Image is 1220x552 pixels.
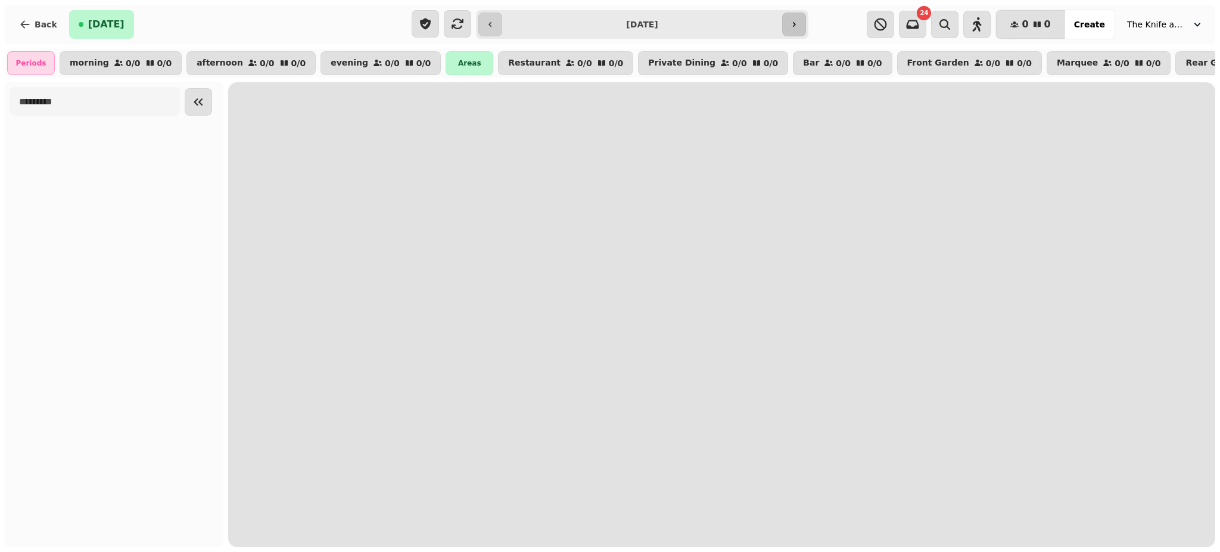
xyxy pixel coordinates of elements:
p: 0 / 0 [126,59,141,67]
span: 24 [920,10,928,16]
p: 0 / 0 [416,59,431,67]
button: 00 [996,10,1065,39]
button: afternoon0/00/0 [186,51,316,75]
button: morning0/00/0 [60,51,182,75]
p: 0 / 0 [260,59,275,67]
p: 0 / 0 [867,59,882,67]
p: 0 / 0 [986,59,1001,67]
p: 0 / 0 [577,59,592,67]
p: afternoon [197,58,243,68]
p: morning [70,58,109,68]
p: 0 / 0 [157,59,172,67]
p: 0 / 0 [1017,59,1032,67]
p: 0 / 0 [732,59,747,67]
span: 0 [1044,20,1051,29]
button: Collapse sidebar [185,88,212,116]
p: 0 / 0 [385,59,400,67]
button: evening0/00/0 [320,51,441,75]
span: The Knife and [PERSON_NAME] [1127,18,1187,30]
button: Marquee0/00/0 [1047,51,1171,75]
button: Create [1065,10,1115,39]
button: Back [10,10,67,39]
p: 0 / 0 [836,59,851,67]
span: [DATE] [88,20,125,29]
p: 0 / 0 [764,59,779,67]
p: 0 / 0 [291,59,306,67]
p: 0 / 0 [609,59,624,67]
span: 0 [1022,20,1028,29]
button: Bar0/00/0 [793,51,892,75]
p: Restaurant [508,58,561,68]
p: 0 / 0 [1115,59,1129,67]
div: Areas [446,51,493,75]
button: [DATE] [69,10,134,39]
button: Front Garden0/00/0 [897,51,1042,75]
button: The Knife and [PERSON_NAME] [1120,14,1210,35]
span: Create [1074,20,1105,29]
p: evening [331,58,368,68]
span: Back [35,20,57,29]
p: Bar [803,58,819,68]
p: Private Dining [648,58,715,68]
div: Periods [7,51,55,75]
p: Marquee [1057,58,1098,68]
p: 0 / 0 [1146,59,1161,67]
button: Restaurant0/00/0 [498,51,633,75]
p: Front Garden [907,58,969,68]
button: Private Dining0/00/0 [638,51,788,75]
